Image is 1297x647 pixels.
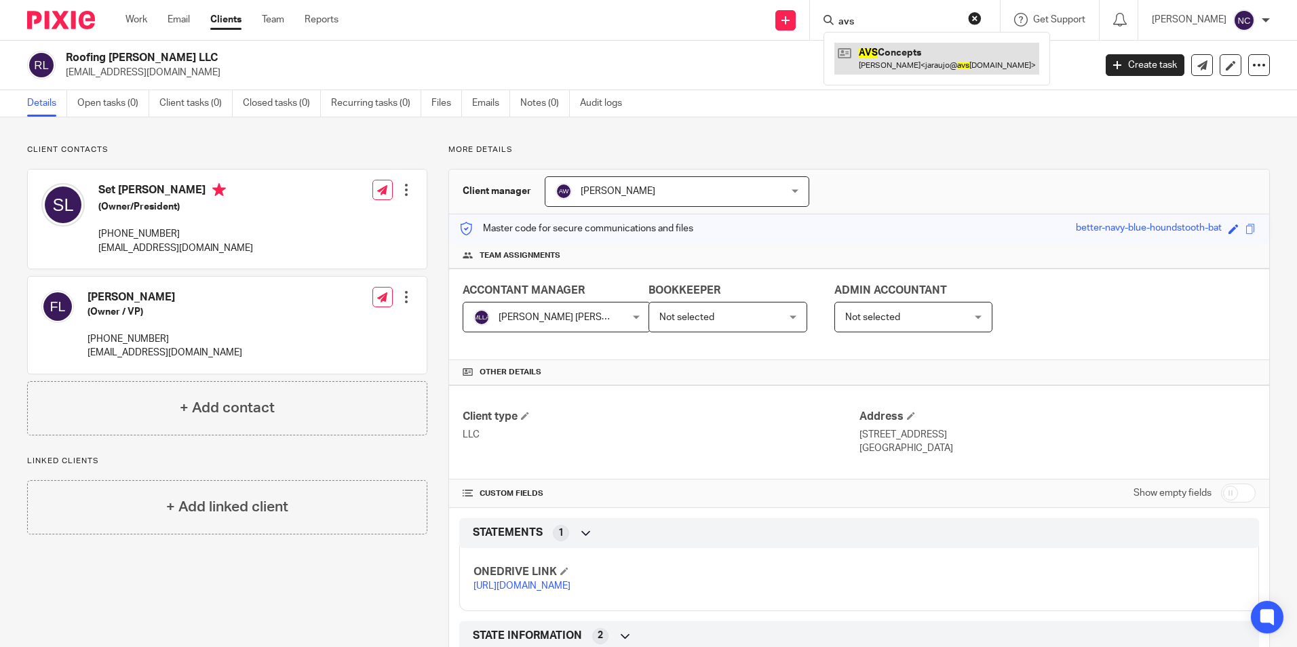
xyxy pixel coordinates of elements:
a: [URL][DOMAIN_NAME] [473,581,570,591]
a: Create task [1106,54,1184,76]
img: Pixie [27,11,95,29]
a: Email [168,13,190,26]
span: Get Support [1033,15,1085,24]
a: Recurring tasks (0) [331,90,421,117]
a: Emails [472,90,510,117]
a: Closed tasks (0) [243,90,321,117]
span: BOOKKEEPER [648,285,720,296]
i: Primary [212,183,226,197]
p: [EMAIL_ADDRESS][DOMAIN_NAME] [88,346,242,359]
span: Other details [480,367,541,378]
a: Audit logs [580,90,632,117]
h3: Client manager [463,184,531,198]
p: LLC [463,428,859,442]
p: [PERSON_NAME] [1152,13,1226,26]
img: svg%3E [556,183,572,199]
p: [STREET_ADDRESS] [859,428,1256,442]
h4: Set [PERSON_NAME] [98,183,253,200]
p: Linked clients [27,456,427,467]
h5: (Owner/President) [98,200,253,214]
p: [GEOGRAPHIC_DATA] [859,442,1256,455]
span: Not selected [845,313,900,322]
a: Team [262,13,284,26]
span: Not selected [659,313,714,322]
span: 2 [598,629,603,642]
h4: + Add linked client [166,496,288,517]
p: [PHONE_NUMBER] [88,332,242,346]
h4: Address [859,410,1256,424]
h5: (Owner / VP) [88,305,242,319]
input: Search [837,16,959,28]
span: ACCONTANT MANAGER [463,285,585,296]
a: Open tasks (0) [77,90,149,117]
p: [EMAIL_ADDRESS][DOMAIN_NAME] [66,66,1085,79]
a: Notes (0) [520,90,570,117]
img: svg%3E [41,290,74,323]
a: Client tasks (0) [159,90,233,117]
p: More details [448,144,1270,155]
h4: ONEDRIVE LINK [473,565,859,579]
h4: + Add contact [180,397,275,418]
img: svg%3E [41,183,85,227]
span: Team assignments [480,250,560,261]
a: Files [431,90,462,117]
img: svg%3E [473,309,490,326]
a: Work [125,13,147,26]
button: Clear [968,12,982,25]
h4: [PERSON_NAME] [88,290,242,305]
label: Show empty fields [1134,486,1212,500]
p: [EMAIL_ADDRESS][DOMAIN_NAME] [98,241,253,255]
p: Master code for secure communications and files [459,222,693,235]
img: svg%3E [1233,9,1255,31]
img: svg%3E [27,51,56,79]
span: STATEMENTS [473,526,543,540]
span: [PERSON_NAME] [581,187,655,196]
h4: CUSTOM FIELDS [463,488,859,499]
a: Reports [305,13,338,26]
p: Client contacts [27,144,427,155]
a: Clients [210,13,241,26]
h2: Roofing [PERSON_NAME] LLC [66,51,881,65]
div: better-navy-blue-houndstooth-bat [1076,221,1222,237]
span: STATE INFORMATION [473,629,582,643]
h4: Client type [463,410,859,424]
span: [PERSON_NAME] [PERSON_NAME] [499,313,650,322]
a: Details [27,90,67,117]
span: ADMIN ACCOUNTANT [834,285,947,296]
p: [PHONE_NUMBER] [98,227,253,241]
span: 1 [558,526,564,540]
